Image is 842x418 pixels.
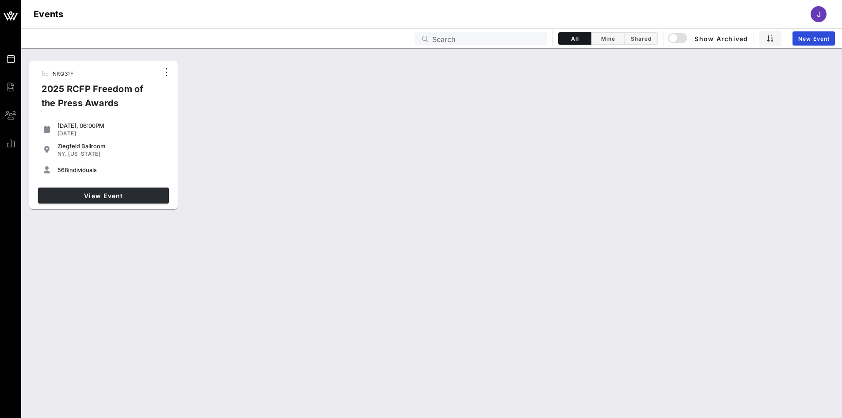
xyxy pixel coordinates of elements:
span: NKQ31F [53,70,73,77]
a: View Event [38,188,169,203]
span: Shared [630,35,652,42]
span: Show Archived [669,33,748,44]
a: New Event [792,31,835,46]
div: [DATE], 06:00PM [57,122,165,129]
div: J [811,6,827,22]
button: All [558,32,591,45]
span: All [564,35,586,42]
div: individuals [57,166,165,173]
span: New Event [798,35,830,42]
span: NY, [57,150,67,157]
div: 2025 RCFP Freedom of the Press Awards [34,82,159,117]
h1: Events [34,7,64,21]
button: Shared [625,32,658,45]
button: Show Archived [669,31,748,46]
div: Ziegfeld Ballroom [57,142,165,150]
span: [US_STATE] [68,150,100,157]
span: 568 [57,166,68,173]
div: [DATE] [57,130,165,137]
span: J [817,10,821,19]
span: View Event [42,192,165,199]
span: Mine [597,35,619,42]
button: Mine [591,32,625,45]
